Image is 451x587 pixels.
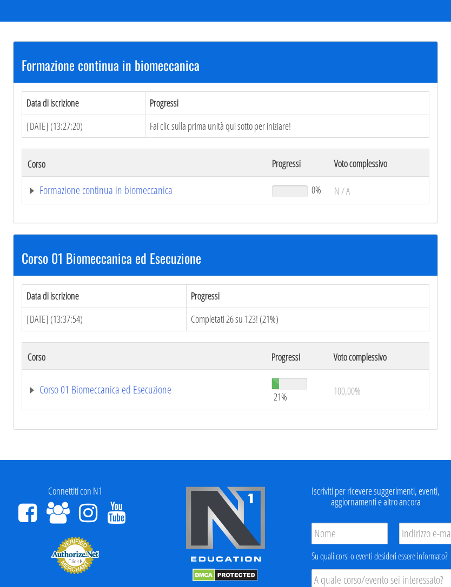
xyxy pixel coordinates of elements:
font: Iscriviti per ricevere suggerimenti, eventi, aggiornamenti e altro ancora [311,484,440,508]
font: Progressi [191,289,220,302]
font: 100,00% [334,384,361,397]
font: Connettiti con N1 [48,484,102,497]
font: Corso [28,157,45,170]
font: 21% [274,390,287,403]
font: Voto complessivo [334,157,387,170]
font: Completati 26 su 123! (21%) [191,312,278,325]
a: Formazione continua in biomeccanica [28,185,261,196]
font: Corso 01 Biomeccanica ed Esecuzione [22,248,201,268]
font: Corso [28,350,45,363]
font: Formazione continua in biomeccanica [39,183,173,197]
font: Data di iscrizione [26,96,79,109]
font: [DATE] (13:27:20) [26,119,83,132]
img: n1-edu-logo [185,486,266,566]
font: Progressi [272,157,301,170]
font: Progressi [150,96,178,109]
input: Nome [311,523,388,544]
img: Stato di protezione DMCA.com [193,569,258,582]
font: N / A [334,184,350,197]
font: Su quali corsi o eventi desideri essere informato? [311,550,448,562]
font: Voto complessivo [334,350,387,363]
font: Formazione continua in biomeccanica [22,55,200,75]
font: Data di iscrizione [26,289,79,302]
font: Progressi [271,350,300,363]
a: Corso 01 Biomeccanica ed Esecuzione [28,384,261,395]
font: Corso 01 Biomeccanica ed Esecuzione [39,382,171,397]
font: 0% [311,183,321,196]
font: [DATE] (13:37:54) [26,312,83,325]
font: Fai clic sulla prima unità qui sotto per iniziare! [150,119,291,132]
img: Commerciante Authorize.Net - Clicca per verificare [51,536,100,575]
